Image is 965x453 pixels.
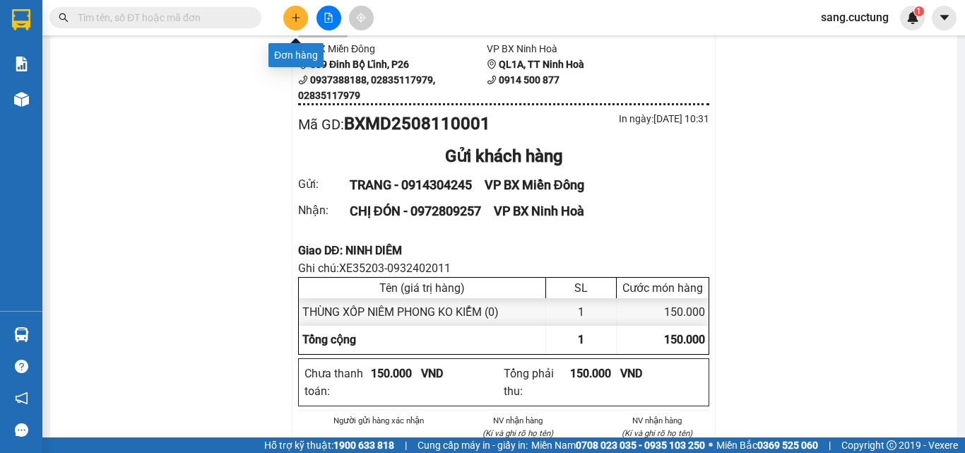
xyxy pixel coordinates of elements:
[7,60,97,76] li: VP BX Miền Đông
[78,10,244,25] input: Tìm tên, số ĐT hoặc mã đơn
[298,143,709,170] div: Gửi khách hàng
[14,327,29,342] img: warehouse-icon
[757,440,818,451] strong: 0369 525 060
[906,11,919,24] img: icon-new-feature
[298,242,709,259] div: Giao DĐ: NINH DIÊM
[15,360,28,373] span: question-circle
[916,6,921,16] span: 1
[504,365,570,400] div: Tổng phải thu :
[914,6,924,16] sup: 1
[350,175,692,195] div: TRANG - 0914304245 VP BX Miền Đông
[482,428,553,438] i: (Kí và ghi rõ họ tên)
[350,201,692,221] div: CHỊ ĐÓN - 0972809257 VP BX Ninh Hoà
[620,281,705,295] div: Cước món hàng
[59,13,69,23] span: search
[97,78,107,88] span: environment
[487,59,497,69] span: environment
[421,365,471,382] div: VND
[932,6,957,30] button: caret-down
[7,78,74,105] b: 339 Đinh Bộ Lĩnh, P26
[487,75,497,85] span: phone
[570,365,620,382] div: 150.000
[298,175,350,193] div: Gửi :
[298,201,350,219] div: Nhận :
[664,333,705,346] span: 150.000
[97,78,174,105] b: QL1A, TT Ninh Hoà
[7,78,17,88] span: environment
[550,281,612,295] div: SL
[302,305,499,319] span: THÙNG XỐP NIÊM PHONG KO KIỂM (0)
[405,437,407,453] span: |
[709,442,713,448] span: ⚪️
[531,437,705,453] span: Miền Nam
[356,13,366,23] span: aim
[622,428,692,438] i: (Kí và ghi rõ họ tên)
[418,437,528,453] span: Cung cấp máy in - giấy in:
[499,74,560,86] b: 0914 500 877
[371,365,421,382] div: 150.000
[576,440,705,451] strong: 0708 023 035 - 0935 103 250
[546,298,617,326] div: 1
[291,13,301,23] span: plus
[97,60,188,76] li: VP BX Ninh Hoà
[15,423,28,437] span: message
[268,43,324,67] div: Đơn hàng
[349,6,374,30] button: aim
[504,111,709,127] div: In ngày: [DATE] 10:31
[316,6,341,30] button: file-add
[716,437,818,453] span: Miền Bắc
[938,11,951,24] span: caret-down
[7,7,205,34] li: Cúc Tùng
[333,440,394,451] strong: 1900 633 818
[298,74,435,101] b: 0937388188, 02835117979, 02835117979
[12,9,30,30] img: logo-vxr
[578,333,584,346] span: 1
[264,437,394,453] span: Hỗ trợ kỹ thuật:
[487,41,675,57] li: VP BX Ninh Hoà
[829,437,831,453] span: |
[298,75,308,85] span: phone
[298,259,709,277] div: Ghi chú: XE35203-0932402011
[304,365,371,400] div: Chưa thanh toán :
[310,59,409,70] b: 339 Đinh Bộ Lĩnh, P26
[466,414,571,427] li: NV nhận hàng
[887,440,896,450] span: copyright
[326,414,432,427] li: Người gửi hàng xác nhận
[344,114,490,134] b: BXMD2508110001
[298,116,344,133] span: Mã GD :
[620,365,670,382] div: VND
[14,57,29,71] img: solution-icon
[617,298,709,326] div: 150.000
[283,6,308,30] button: plus
[302,333,356,346] span: Tổng cộng
[499,59,584,70] b: QL1A, TT Ninh Hoà
[302,281,542,295] div: Tên (giá trị hàng)
[324,13,333,23] span: file-add
[14,92,29,107] img: warehouse-icon
[810,8,900,26] span: sang.cuctung
[15,392,28,405] span: notification
[604,414,709,427] li: NV nhận hàng
[298,41,487,57] li: VP BX Miền Đông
